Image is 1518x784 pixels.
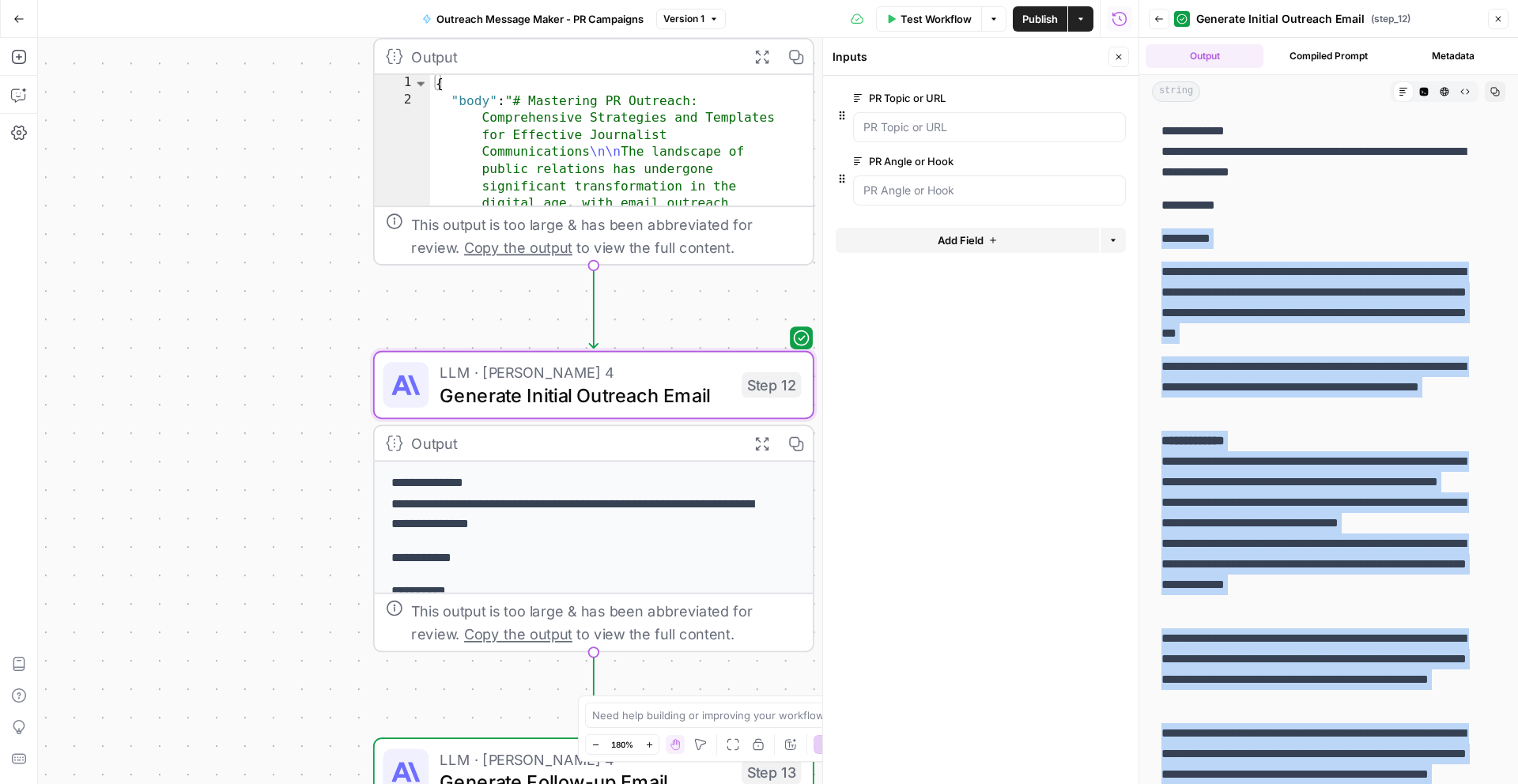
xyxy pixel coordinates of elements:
[464,625,572,643] span: Copy the output
[589,266,598,348] g: Edge from step_11 to step_12
[375,75,430,92] div: 1
[1152,81,1200,102] span: string
[1146,44,1263,68] button: Output
[440,381,730,409] span: Generate Initial Outreach Email
[411,432,735,454] div: Output
[742,372,802,398] div: Step 12
[938,232,984,248] span: Add Field
[656,9,726,29] button: Version 1
[611,738,633,751] span: 180%
[863,183,1116,198] input: PR Angle or Hook
[876,6,981,32] button: Test Workflow
[1022,11,1058,27] span: Publish
[411,600,801,646] div: This output is too large & has been abbreviated for review. to view the full content.
[436,11,644,27] span: Outreach Message Maker - PR Campaigns
[1270,44,1388,68] button: Compiled Prompt
[464,239,572,256] span: Copy the output
[589,652,598,734] g: Edge from step_12 to step_13
[440,748,730,771] span: LLM · [PERSON_NAME] 4
[853,153,1037,169] label: PR Angle or Hook
[1013,6,1067,32] button: Publish
[742,759,802,784] div: Step 13
[411,213,801,258] div: This output is too large & has been abbreviated for review. to view the full content.
[413,75,429,92] span: Toggle code folding, rows 1 through 3
[1196,11,1365,27] span: Generate Initial Outreach Email
[836,228,1099,253] button: Add Field
[1394,44,1512,68] button: Metadata
[411,45,735,68] div: Output
[440,360,730,383] span: LLM · [PERSON_NAME] 4
[901,11,972,27] span: Test Workflow
[413,6,653,32] button: Outreach Message Maker - PR Campaigns
[1371,12,1410,26] span: ( step_12 )
[663,12,704,26] span: Version 1
[853,90,1037,106] label: PR Topic or URL
[833,49,1104,65] div: Inputs
[863,119,1116,135] input: PR Topic or URL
